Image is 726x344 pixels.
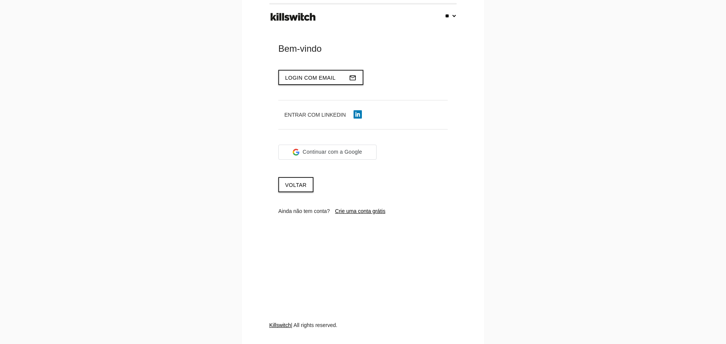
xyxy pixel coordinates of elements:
span: Continuar com a Google [302,148,362,156]
i: mail_outline [349,71,357,85]
div: Bem-vindo [278,43,448,55]
div: | All rights reserved. [269,321,457,344]
a: Voltar [278,177,313,192]
span: Entrar com LinkedIn [284,112,346,118]
span: Login com email [285,75,336,81]
button: Entrar com LinkedIn [278,108,368,122]
a: Crie uma conta grátis [335,208,385,214]
img: ks-logo-black-footer.png [269,10,317,24]
span: Ainda não tem conta? [278,208,330,214]
img: linkedin-icon.png [354,110,362,119]
a: Killswitch [269,322,291,328]
button: Login com emailmail_outline [278,70,363,85]
div: Continuar com a Google [278,145,377,160]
